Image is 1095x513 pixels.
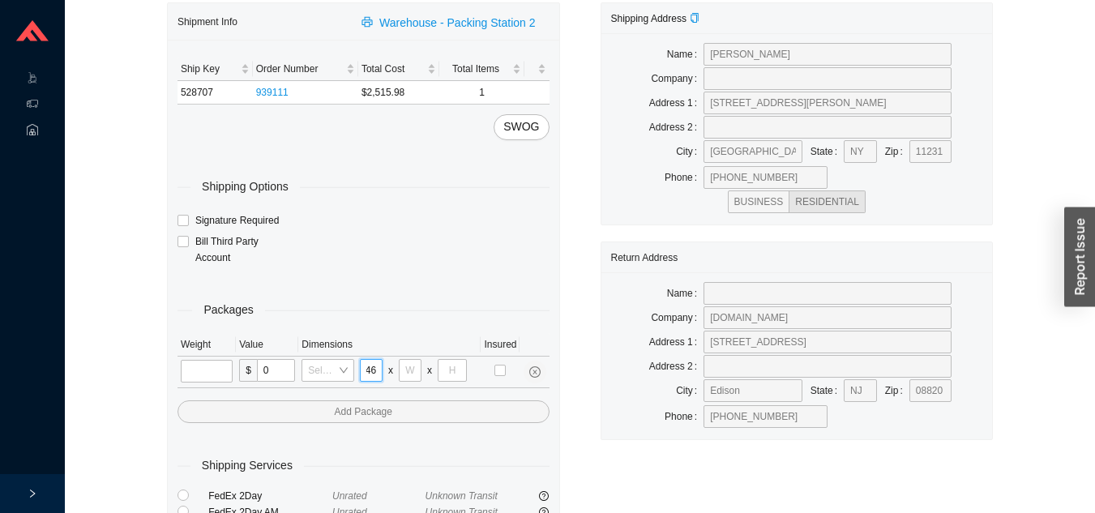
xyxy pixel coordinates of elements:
span: Shipping Services [190,456,304,475]
label: State [811,140,844,163]
th: Order Number sortable [253,58,358,81]
button: printerWarehouse - Packing Station 2 [352,11,549,33]
span: Shipping Address [611,13,699,24]
label: Address 1 [649,331,704,353]
th: Dimensions [298,333,481,357]
input: W [399,359,421,382]
label: City [676,140,704,163]
div: x [388,362,393,378]
span: Signature Required [189,212,285,229]
label: Address 2 [649,355,704,378]
span: Unknown Transit [426,490,498,502]
label: State [811,379,844,402]
th: Insured [481,333,520,357]
label: Address 2 [649,116,704,139]
span: BUSINESS [734,196,784,207]
input: H [438,359,467,382]
label: Name [667,282,704,305]
span: question-circle [539,491,549,501]
span: RESIDENTIAL [795,196,859,207]
span: SWOG [503,118,539,136]
span: $ [239,359,257,382]
th: Total Cost sortable [358,58,439,81]
label: Name [667,43,704,66]
div: FedEx 2Day [208,488,332,504]
div: Shipment Info [178,6,352,36]
span: Bill Third Party Account [189,233,296,266]
label: Address 1 [649,92,704,114]
input: L [360,359,383,382]
label: Phone [665,405,704,428]
th: Ship Key sortable [178,58,253,81]
label: Phone [665,166,704,189]
label: Zip [885,379,909,402]
th: undefined sortable [524,58,549,81]
span: printer [361,16,376,29]
label: Company [651,67,704,90]
span: Total Cost [361,61,424,77]
span: Unrated [332,490,367,502]
label: Company [651,306,704,329]
span: Order Number [256,61,343,77]
a: 939111 [256,87,289,98]
span: right [28,489,37,498]
div: Return Address [611,242,983,272]
button: SWOG [494,114,549,140]
td: 528707 [178,81,253,105]
span: copy [690,13,699,23]
span: Packages [192,301,264,319]
th: Value [236,333,298,357]
span: Shipping Options [190,177,300,196]
div: Copy [690,11,699,27]
th: Total Items sortable [439,58,525,81]
td: $2,515.98 [358,81,439,105]
label: City [676,379,704,402]
td: 1 [439,81,525,105]
span: Warehouse - Packing Station 2 [379,14,535,32]
button: close-circle [524,361,546,383]
label: Zip [885,140,909,163]
span: Total Items [443,61,510,77]
div: x [427,362,432,378]
th: Weight [178,333,236,357]
span: Ship Key [181,61,237,77]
